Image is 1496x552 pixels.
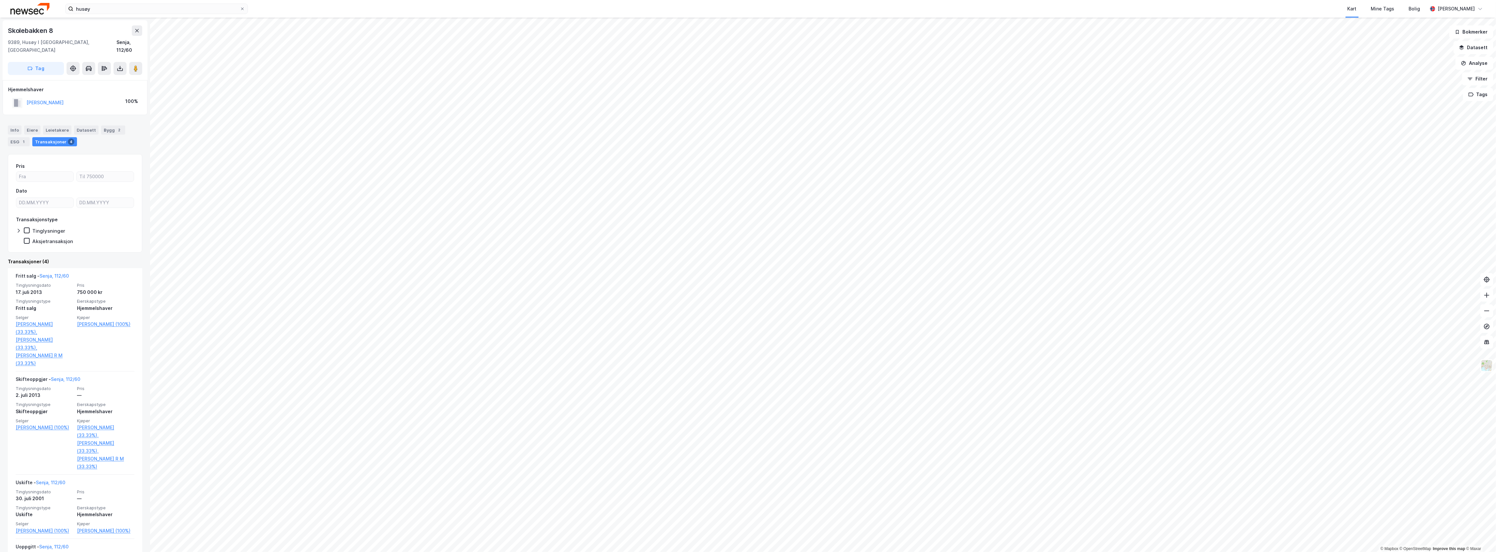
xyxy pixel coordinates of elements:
[16,172,73,182] input: Fra
[16,521,73,527] span: Selger
[1400,546,1431,551] a: OpenStreetMap
[74,125,99,135] div: Datasett
[16,386,73,391] span: Tinglysningsdato
[1409,5,1420,13] div: Bolig
[16,418,73,424] span: Selger
[16,162,25,170] div: Pris
[16,391,73,399] div: 2. juli 2013
[8,62,64,75] button: Tag
[77,439,134,455] a: [PERSON_NAME] (33.33%),
[77,511,134,518] div: Hjemmelshaver
[39,273,69,279] a: Senja, 112/60
[77,298,134,304] span: Eierskapstype
[8,137,30,146] div: ESG
[8,25,54,36] div: Skolebakken 8
[32,228,65,234] div: Tinglysninger
[16,320,73,336] a: [PERSON_NAME] (33.33%),
[77,505,134,511] span: Eierskapstype
[16,198,73,208] input: DD.MM.YYYY
[16,479,65,489] div: Uskifte -
[77,495,134,502] div: —
[77,391,134,399] div: —
[32,137,77,146] div: Transaksjoner
[39,544,69,549] a: Senja, 112/60
[16,408,73,415] div: Skifteoppgjør
[32,238,73,244] div: Aksjetransaksjon
[77,402,134,407] span: Eierskapstype
[16,424,73,431] a: [PERSON_NAME] (100%)
[77,304,134,312] div: Hjemmelshaver
[77,315,134,320] span: Kjøper
[16,288,73,296] div: 17. juli 2013
[8,258,142,266] div: Transaksjoner (4)
[77,386,134,391] span: Pris
[16,352,73,367] a: [PERSON_NAME] R M (33.33%)
[77,320,134,328] a: [PERSON_NAME] (100%)
[77,527,134,535] a: [PERSON_NAME] (100%)
[43,125,71,135] div: Leietakere
[51,376,80,382] a: Senja, 112/60
[16,304,73,312] div: Fritt salg
[16,298,73,304] span: Tinglysningstype
[1449,25,1493,38] button: Bokmerker
[1462,72,1493,85] button: Filter
[1433,546,1465,551] a: Improve this map
[116,127,123,133] div: 2
[1463,521,1496,552] iframe: Chat Widget
[77,288,134,296] div: 750 000 kr
[8,38,116,54] div: 9389, Husøy I [GEOGRAPHIC_DATA], [GEOGRAPHIC_DATA]
[77,455,134,471] a: [PERSON_NAME] R M (33.33%)
[1381,546,1398,551] a: Mapbox
[125,97,138,105] div: 100%
[16,375,80,386] div: Skifteoppgjør -
[77,424,134,439] a: [PERSON_NAME] (33.33%),
[21,138,27,145] div: 1
[77,198,134,208] input: DD.MM.YYYY
[77,172,134,182] input: Til 750000
[16,272,69,283] div: Fritt salg -
[77,489,134,495] span: Pris
[16,283,73,288] span: Tinglysningsdato
[16,187,27,195] div: Dato
[116,38,142,54] div: Senja, 112/60
[8,86,142,94] div: Hjemmelshaver
[77,521,134,527] span: Kjøper
[16,315,73,320] span: Selger
[68,138,74,145] div: 4
[16,402,73,407] span: Tinglysningstype
[16,216,58,224] div: Transaksjonstype
[1463,88,1493,101] button: Tags
[16,505,73,511] span: Tinglysningstype
[101,125,125,135] div: Bygg
[16,336,73,352] a: [PERSON_NAME] (33.33%),
[77,283,134,288] span: Pris
[16,489,73,495] span: Tinglysningsdato
[73,4,240,14] input: Søk på adresse, matrikkel, gårdeiere, leietakere eller personer
[10,3,50,14] img: newsec-logo.f6e21ccffca1b3a03d2d.png
[16,495,73,502] div: 30. juli 2001
[16,511,73,518] div: Uskifte
[8,125,22,135] div: Info
[24,125,40,135] div: Eiere
[1454,41,1493,54] button: Datasett
[1438,5,1475,13] div: [PERSON_NAME]
[1481,359,1493,372] img: Z
[1348,5,1357,13] div: Kart
[77,408,134,415] div: Hjemmelshaver
[1371,5,1395,13] div: Mine Tags
[1463,521,1496,552] div: Kontrollprogram for chat
[36,480,65,485] a: Senja, 112/60
[1456,57,1493,70] button: Analyse
[77,418,134,424] span: Kjøper
[16,527,73,535] a: [PERSON_NAME] (100%)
